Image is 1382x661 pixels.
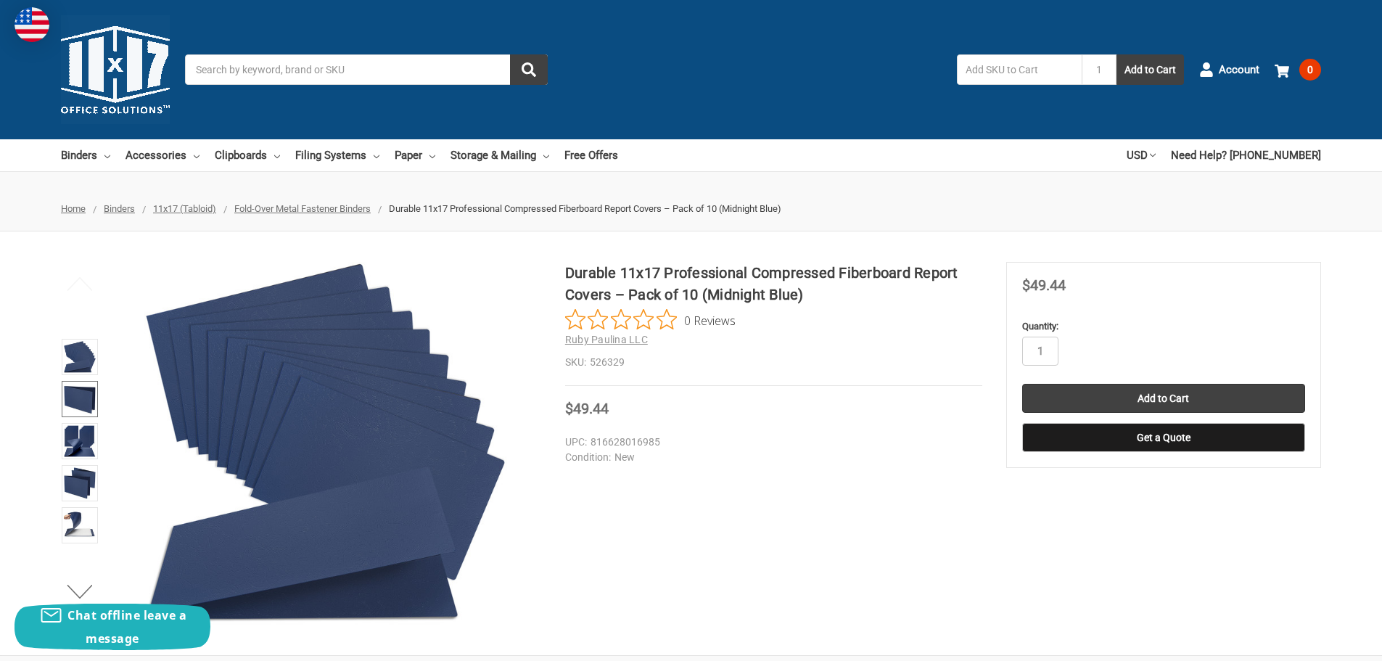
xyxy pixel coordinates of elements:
[565,355,586,370] dt: SKU:
[1127,139,1156,171] a: USD
[64,509,96,541] img: Durable 11x17 Professional Compressed Fiberboard Report Covers – Pack of 10 (Midnight Blue)
[565,435,976,450] dd: 816628016985
[215,139,280,171] a: Clipboards
[104,203,135,214] a: Binders
[185,54,548,85] input: Search by keyword, brand or SKU
[389,203,781,214] span: Durable 11x17 Professional Compressed Fiberboard Report Covers – Pack of 10 (Midnight Blue)
[1199,51,1259,89] a: Account
[684,309,736,331] span: 0 Reviews
[565,334,648,345] a: Ruby Paulina LLC
[451,139,549,171] a: Storage & Mailing
[1022,384,1305,413] input: Add to Cart
[1275,51,1321,89] a: 0
[1022,319,1305,334] label: Quantity:
[64,467,96,499] img: Durable 11x17 Professional Compressed Fiberboard Report Covers – Pack of 10 (Midnight Blue)
[64,341,96,373] img: Durable 11x17 Professional Compressed Fiberboard Report Covers – Pack of 10 (Midnight Blue)
[15,7,49,42] img: duty and tax information for United States
[564,139,618,171] a: Free Offers
[153,203,216,214] a: 11x17 (Tabloid)
[64,425,96,457] img: Durable 11x17 Professional Compressed Fiberboard Report Covers – Pack of 10 (Midnight Blue)
[395,139,435,171] a: Paper
[1299,59,1321,81] span: 0
[61,139,110,171] a: Binders
[61,15,170,124] img: 11x17.com
[15,604,210,650] button: Chat offline leave a message
[1116,54,1184,85] button: Add to Cart
[234,203,371,214] a: Fold-Over Metal Fastener Binders
[1171,139,1321,171] a: Need Help? [PHONE_NUMBER]
[565,309,736,331] button: Rated 0 out of 5 stars from 0 reviews. Jump to reviews.
[1022,276,1066,294] span: $49.44
[67,607,186,646] span: Chat offline leave a message
[565,355,982,370] dd: 526329
[58,269,102,298] button: Previous
[565,450,611,465] dt: Condition:
[565,262,982,305] h1: Durable 11x17 Professional Compressed Fiberboard Report Covers – Pack of 10 (Midnight Blue)
[126,139,200,171] a: Accessories
[565,435,587,450] dt: UPC:
[144,262,507,625] img: Durable 11x17 Professional Compressed Fiberboard Report Covers – Pack of 10 (Midnight Blue)
[295,139,379,171] a: Filing Systems
[957,54,1082,85] input: Add SKU to Cart
[58,577,102,606] button: Next
[1022,423,1305,452] button: Get a Quote
[1219,62,1259,78] span: Account
[565,450,976,465] dd: New
[565,400,609,417] span: $49.44
[64,383,96,415] img: Durable 11x17 Professional Compressed Fiberboard Report Covers – Pack of 10 (Midnight Blue)
[61,203,86,214] a: Home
